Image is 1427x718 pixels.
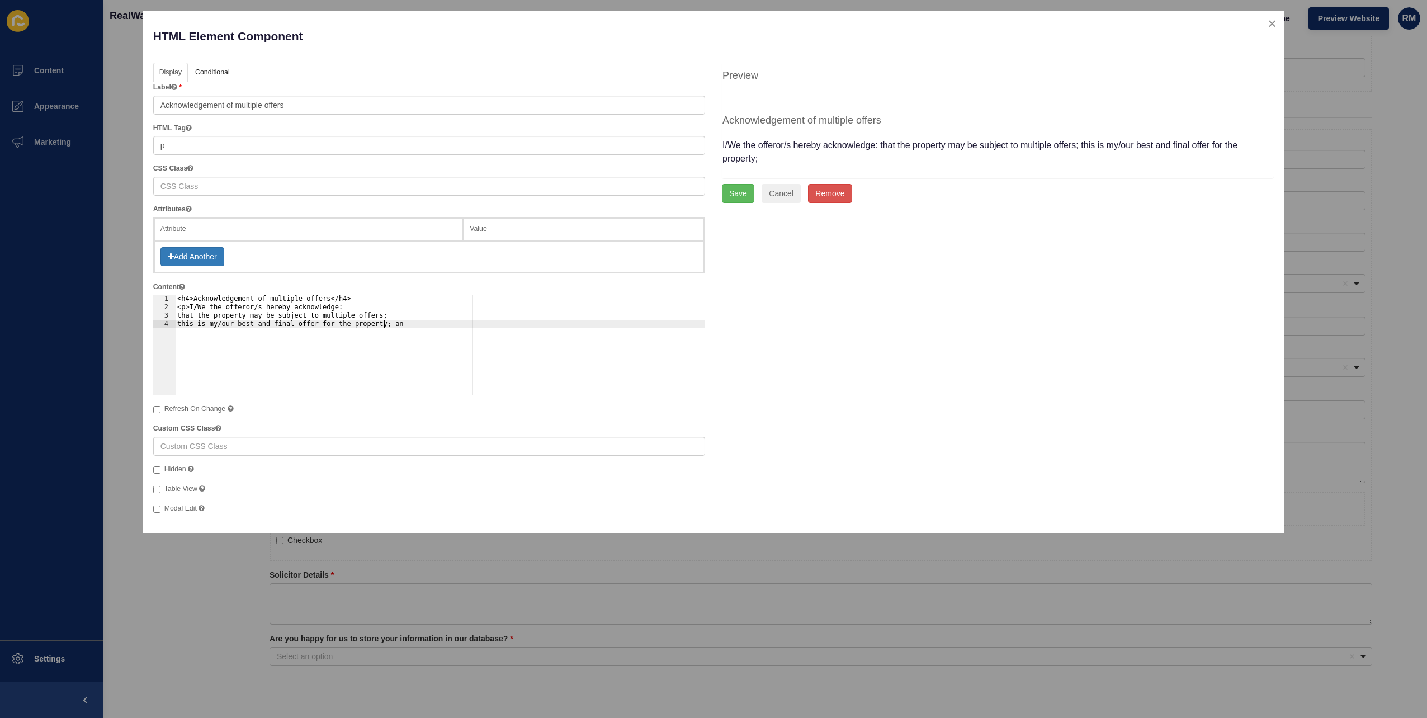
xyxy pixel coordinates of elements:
[153,204,192,214] label: Attributes
[722,132,1273,172] p: I/We the offeror/s hereby acknowledge: that the property may be subject to multiple offers; this ...
[164,504,197,512] span: Modal Edit
[153,177,705,196] input: CSS Class
[153,311,176,320] div: 3
[153,303,176,311] div: 2
[153,96,705,115] input: Field Label
[762,184,801,203] button: Cancel
[160,247,224,266] button: Add Another
[1261,12,1284,35] button: close
[153,21,705,51] p: HTML Element Component
[722,184,754,203] button: Save
[153,466,160,474] input: Hidden
[153,123,192,133] label: HTML Tag
[722,115,1273,126] h4: Acknowledgement of multiple offers
[164,485,197,493] span: Table View
[164,405,226,413] span: Refresh On Change
[153,423,221,433] label: Custom CSS Class
[164,465,186,473] span: Hidden
[808,184,852,203] button: Remove
[153,486,160,493] input: Table View
[153,282,186,292] label: Content
[464,218,705,241] th: Value
[153,406,160,413] input: Refresh On Change
[153,295,176,303] div: 1
[153,163,194,173] label: CSS Class
[153,320,176,328] div: 4
[153,82,182,92] label: Label
[189,63,236,83] a: Conditional
[153,63,188,83] a: Display
[153,136,705,155] input: HTML Element Tag
[153,437,705,456] input: Custom CSS Class
[154,218,464,241] th: Attribute
[722,69,1273,83] h4: Preview
[153,506,160,513] input: Modal Edit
